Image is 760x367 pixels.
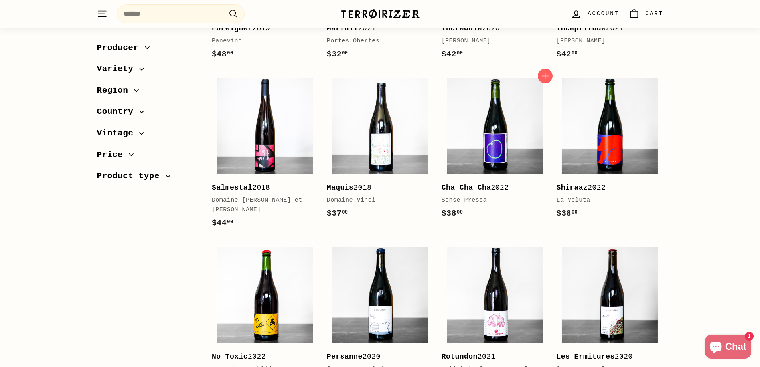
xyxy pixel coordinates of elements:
div: 2020 [442,23,541,34]
b: Foreigner [212,24,252,32]
span: Producer [97,41,145,55]
button: Region [97,82,199,103]
div: Domaine [PERSON_NAME] et [PERSON_NAME] [212,196,311,215]
div: 2021 [557,23,655,34]
span: $44 [212,218,233,228]
div: Domaine Vinci [327,196,426,205]
sup: 00 [342,210,348,215]
span: Vintage [97,127,140,140]
div: 2021 [442,351,541,363]
div: 2021 [327,23,426,34]
div: 2022 [212,351,311,363]
div: 2020 [327,351,426,363]
div: 2018 [212,182,311,194]
a: Cart [624,2,668,26]
a: Cha Cha Cha2022Sense Pressa [442,73,549,228]
span: Price [97,148,129,162]
span: $48 [212,50,233,59]
b: Cha Cha Cha [442,184,491,192]
button: Vintage [97,125,199,146]
button: Variety [97,61,199,82]
inbox-online-store-chat: Shopify online store chat [703,335,754,361]
span: Cart [646,9,663,18]
a: Account [566,2,624,26]
div: 2020 [557,351,655,363]
div: [PERSON_NAME] [442,36,541,46]
a: Shiraaz2022La Voluta [557,73,663,228]
span: $38 [442,209,463,218]
b: Marfull [327,24,358,32]
div: 2022 [442,182,541,194]
span: $37 [327,209,348,218]
a: Salmestal2018Domaine [PERSON_NAME] et [PERSON_NAME] [212,73,319,238]
a: Maquis2018Domaine Vinci [327,73,434,228]
button: Producer [97,39,199,61]
span: Account [588,9,619,18]
button: Country [97,103,199,125]
sup: 00 [227,219,233,225]
div: Sense Pressa [442,196,541,205]
sup: 00 [457,210,463,215]
div: 2018 [327,182,426,194]
sup: 00 [342,50,348,56]
div: 2022 [557,182,655,194]
span: $32 [327,50,348,59]
span: Region [97,84,134,97]
sup: 00 [227,50,233,56]
div: Panevino [212,36,311,46]
sup: 00 [457,50,463,56]
b: Salmestal [212,184,252,192]
sup: 00 [572,210,578,215]
div: Portes Obertes [327,36,426,46]
b: Shiraaz [557,184,588,192]
button: Product type [97,168,199,189]
span: Variety [97,63,140,76]
b: Incrédule [442,24,482,32]
span: $38 [557,209,578,218]
sup: 00 [572,50,578,56]
span: $42 [442,50,463,59]
div: 2019 [212,23,311,34]
span: Product type [97,170,166,183]
b: Inceptitude [557,24,606,32]
b: Les Ermitures [557,353,615,361]
div: [PERSON_NAME] [557,36,655,46]
button: Price [97,146,199,168]
div: La Voluta [557,196,655,205]
span: $42 [557,50,578,59]
b: Persanne [327,353,363,361]
b: No Toxic [212,353,248,361]
span: Country [97,105,140,119]
b: Rotundon [442,353,478,361]
b: Maquis [327,184,354,192]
